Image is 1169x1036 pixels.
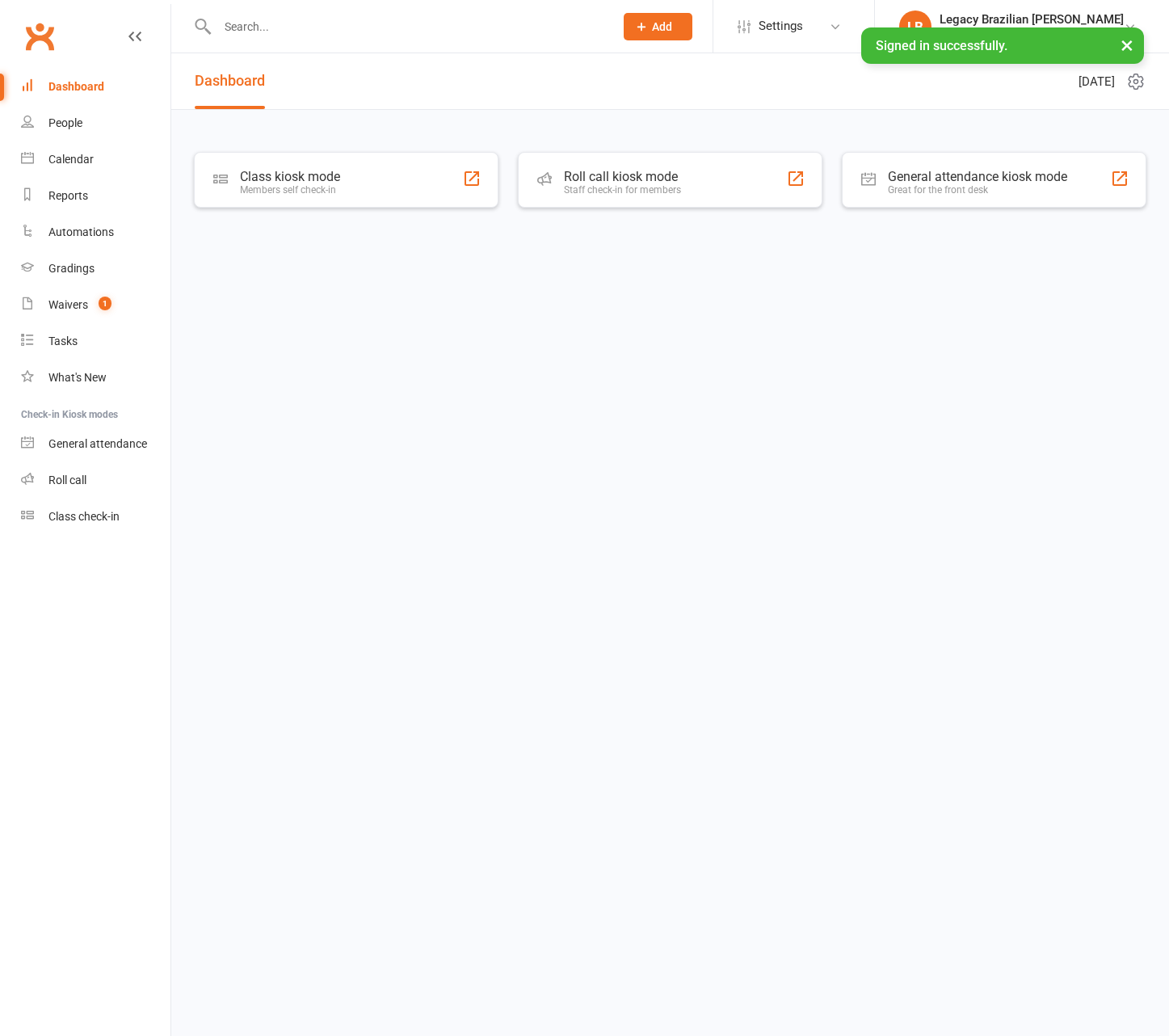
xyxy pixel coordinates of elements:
div: What's New [48,371,107,384]
a: Waivers 1 [21,287,170,323]
div: LB [899,11,931,43]
div: Class check-in [48,510,120,523]
div: Members self check-in [240,184,340,196]
button: Add [624,13,692,40]
a: Dashboard [195,53,265,109]
a: Class kiosk mode [21,499,170,535]
div: Staff check-in for members [564,184,681,196]
a: Calendar [21,141,170,178]
button: × [1112,27,1142,62]
span: Settings [759,8,803,44]
a: What's New [21,360,170,396]
div: People [48,116,82,129]
a: Gradings [21,251,170,287]
div: Gradings [48,262,95,275]
span: Add [652,20,672,33]
a: Dashboard [21,69,170,105]
a: People [21,105,170,141]
a: Reports [21,178,170,214]
span: 1 [99,297,111,310]
span: Signed in successfully. [876,38,1007,53]
span: [DATE] [1079,72,1115,91]
a: Tasks [21,323,170,360]
div: Legacy Brazilian [PERSON_NAME] [940,27,1124,41]
div: Great for the front desk [888,184,1067,196]
div: Class kiosk mode [240,169,340,184]
a: Automations [21,214,170,251]
div: General attendance kiosk mode [888,169,1067,184]
div: Legacy Brazilian [PERSON_NAME] [940,12,1124,27]
div: Roll call [48,474,86,486]
a: Clubworx [19,16,60,57]
div: Roll call kiosk mode [564,169,681,184]
div: Reports [48,189,88,202]
div: General attendance [48,437,147,450]
div: Waivers [48,298,88,311]
a: Roll call [21,462,170,499]
div: Tasks [48,335,78,347]
a: General attendance kiosk mode [21,426,170,462]
div: Dashboard [48,80,104,93]
div: Calendar [48,153,94,166]
div: Automations [48,225,114,238]
input: Search... [212,15,603,38]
